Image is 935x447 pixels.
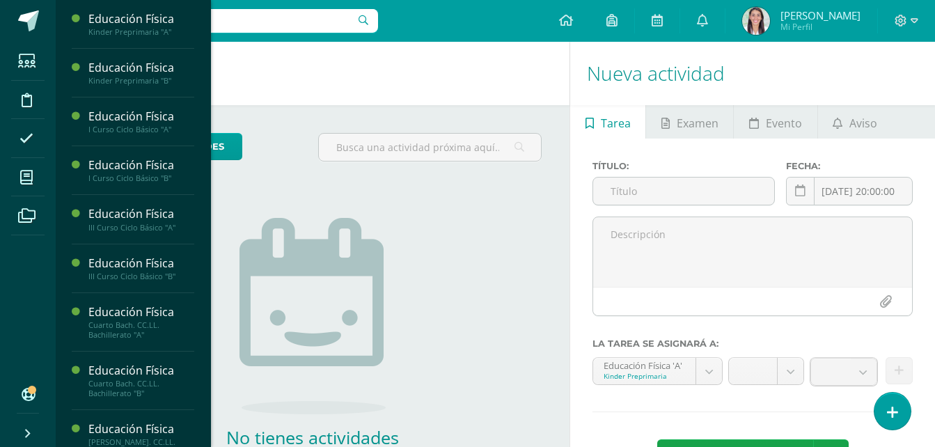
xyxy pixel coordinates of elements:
div: Educación Física [88,157,194,173]
img: no_activities.png [239,218,386,414]
div: Kinder Preprimaria "B" [88,76,194,86]
a: Educación FísicaIII Curso Ciclo Básico "A" [88,206,194,232]
div: Cuarto Bach. CC.LL. Bachillerato "A" [88,320,194,340]
div: Educación Física [88,421,194,437]
h1: Actividades [72,42,553,105]
a: Educación FísicaI Curso Ciclo Básico "A" [88,109,194,134]
div: Educación Física [88,304,194,320]
div: Kinder Preprimaria "A" [88,27,194,37]
a: Educación FísicaCuarto Bach. CC.LL. Bachillerato "B" [88,363,194,398]
div: III Curso Ciclo Básico "B" [88,272,194,281]
a: Evento [734,105,817,139]
a: Educación FísicaI Curso Ciclo Básico "B" [88,157,194,183]
div: Educación Física 'A' [604,358,685,371]
label: Título: [592,161,775,171]
a: Educación FísicaKinder Preprimaria "B" [88,60,194,86]
span: Tarea [601,107,631,140]
label: Fecha: [786,161,913,171]
div: Kinder Preprimaria [604,371,685,381]
div: Educación Física [88,60,194,76]
label: La tarea se asignará a: [592,338,913,349]
div: Educación Física [88,206,194,222]
span: Evento [766,107,802,140]
a: Educación FísicaIII Curso Ciclo Básico "B" [88,256,194,281]
div: Cuarto Bach. CC.LL. Bachillerato "B" [88,379,194,398]
div: Educación Física [88,363,194,379]
span: [PERSON_NAME] [780,8,861,22]
h1: Nueva actividad [587,42,918,105]
img: 7104dee1966dece4cb994d866b427164.png [742,7,770,35]
div: Educación Física [88,256,194,272]
div: I Curso Ciclo Básico "A" [88,125,194,134]
input: Título [593,178,774,205]
a: Examen [646,105,733,139]
div: Educación Física [88,109,194,125]
a: Aviso [818,105,893,139]
input: Busca un usuario... [65,9,378,33]
a: Tarea [570,105,645,139]
div: I Curso Ciclo Básico "B" [88,173,194,183]
input: Busca una actividad próxima aquí... [319,134,541,161]
a: Educación FísicaCuarto Bach. CC.LL. Bachillerato "A" [88,304,194,340]
input: Fecha de entrega [787,178,912,205]
span: Aviso [849,107,877,140]
div: III Curso Ciclo Básico "A" [88,223,194,233]
a: Educación Física 'A'Kinder Preprimaria [593,358,722,384]
a: Educación FísicaKinder Preprimaria "A" [88,11,194,37]
div: Educación Física [88,11,194,27]
span: Examen [677,107,718,140]
span: Mi Perfil [780,21,861,33]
